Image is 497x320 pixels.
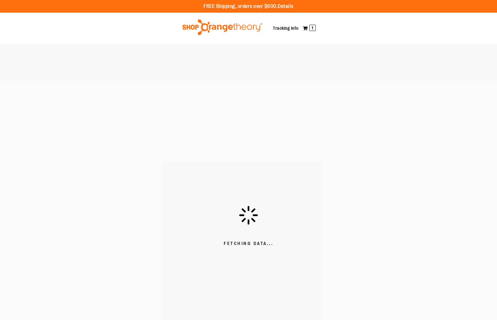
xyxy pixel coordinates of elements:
[203,3,294,10] p: FREE Shipping, orders over $600.
[224,241,273,247] span: Fetching Data...
[309,25,316,31] span: 1
[273,26,299,31] a: Tracking Info
[278,3,294,9] a: Details
[181,19,263,35] img: Shop Orangetheory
